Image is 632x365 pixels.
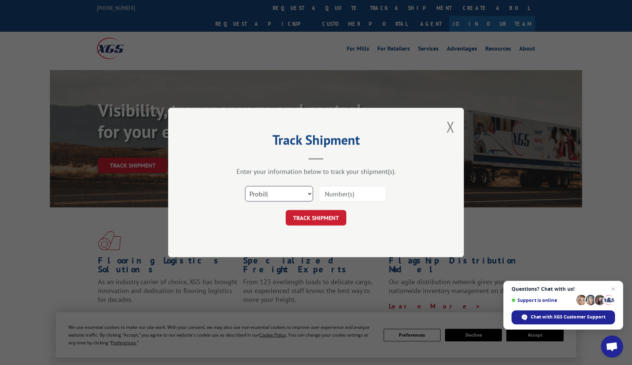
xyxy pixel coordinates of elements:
span: Support is online [512,297,574,303]
span: Chat with XGS Customer Support [531,314,605,320]
span: Questions? Chat with us! [512,286,615,292]
div: Open chat [601,335,623,358]
button: Close modal [446,117,455,137]
input: Number(s) [319,186,387,202]
div: Enter your information below to track your shipment(s). [205,167,427,176]
h2: Track Shipment [205,135,427,149]
span: Close chat [609,285,618,293]
button: TRACK SHIPMENT [286,210,346,225]
div: Chat with XGS Customer Support [512,310,615,324]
